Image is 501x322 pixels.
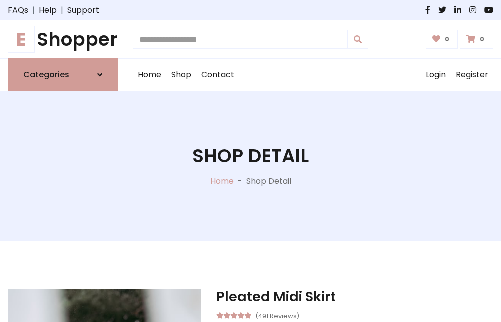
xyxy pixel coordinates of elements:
a: EShopper [8,28,118,50]
a: Contact [196,59,239,91]
a: Categories [8,58,118,91]
a: Help [39,4,57,16]
a: Support [67,4,99,16]
h3: Pleated Midi Skirt [216,289,493,305]
span: | [57,4,67,16]
span: 0 [477,35,487,44]
a: Home [210,175,234,187]
a: 0 [426,30,458,49]
a: Home [133,59,166,91]
span: 0 [442,35,452,44]
a: Register [451,59,493,91]
span: E [8,26,35,53]
a: Shop [166,59,196,91]
a: FAQs [8,4,28,16]
span: | [28,4,39,16]
h6: Categories [23,70,69,79]
a: Login [421,59,451,91]
a: 0 [460,30,493,49]
h1: Shop Detail [192,145,309,167]
small: (491 Reviews) [255,309,299,321]
p: Shop Detail [246,175,291,187]
h1: Shopper [8,28,118,50]
p: - [234,175,246,187]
